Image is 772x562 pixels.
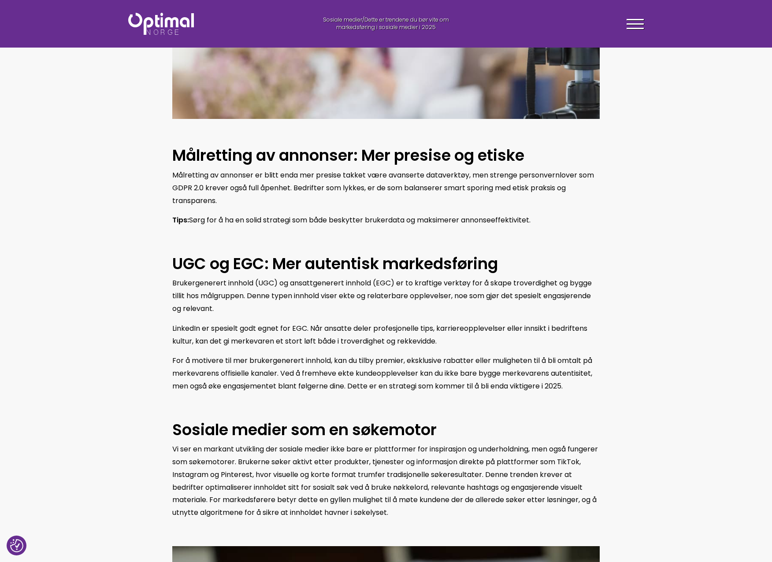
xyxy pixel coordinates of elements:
[172,253,498,274] strong: UGC og EGC: Mer autentisk markedsføring
[336,16,449,31] span: Dette er trendene du bør vite om markedsføring i sosiale medier i 2025
[323,16,362,23] a: Sosiale medier
[172,323,587,346] span: LinkedIn er spesielt godt egnet for EGC. Når ansatte deler profesjonelle tips, karriereopplevelse...
[172,144,524,166] strong: Målretting av annonser: Mer presise og etiske
[172,355,592,391] span: For å motivere til mer brukergenerert innhold, kan du tilby premier, eksklusive rabatter eller mu...
[172,444,598,518] span: Vi ser en markant utvikling der sosiale medier ikke bare er plattformer for inspirasjon og underh...
[10,539,23,552] img: Revisit consent button
[172,419,437,440] strong: Sosiale medier som en søkemotor
[172,215,531,225] span: Sørg for å ha en solid strategi som både beskytter brukerdata og maksimerer annonseeffektivitet.
[304,16,468,31] div: /
[10,539,23,552] button: Samtykkepreferanser
[172,278,592,314] span: Brukergenerert innhold (UGC) og ansattgenerert innhold (EGC) er to kraftige verktøy for å skape t...
[172,215,189,225] strong: Tips:
[128,13,194,35] img: Optimal Norge
[172,170,594,206] span: Målretting av annonser er blitt enda mer presise takket være avanserte dataverktøy, men strenge p...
